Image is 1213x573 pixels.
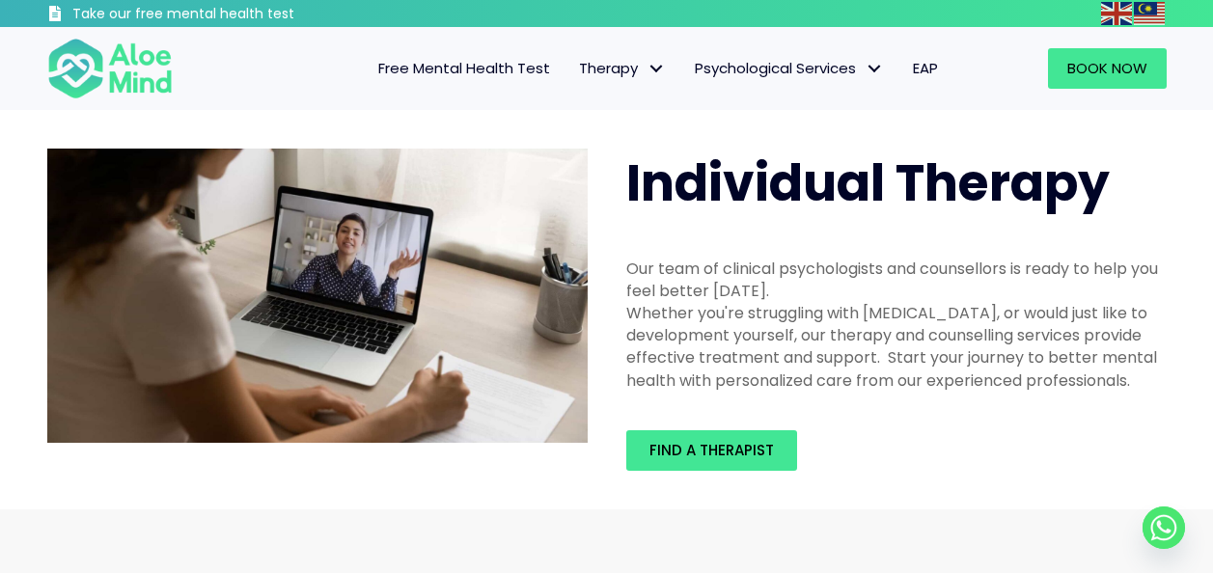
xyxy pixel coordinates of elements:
[898,48,952,89] a: EAP
[378,58,550,78] span: Free Mental Health Test
[680,48,898,89] a: Psychological ServicesPsychological Services: submenu
[695,58,884,78] span: Psychological Services
[1067,58,1147,78] span: Book Now
[626,430,797,471] a: Find a therapist
[643,55,671,83] span: Therapy: submenu
[626,148,1110,218] span: Individual Therapy
[649,440,774,460] span: Find a therapist
[579,58,666,78] span: Therapy
[1134,2,1167,24] a: Malay
[1101,2,1134,24] a: English
[47,37,173,100] img: Aloe mind Logo
[198,48,952,89] nav: Menu
[47,149,588,444] img: Therapy online individual
[565,48,680,89] a: TherapyTherapy: submenu
[626,258,1167,302] div: Our team of clinical psychologists and counsellors is ready to help you feel better [DATE].
[364,48,565,89] a: Free Mental Health Test
[913,58,938,78] span: EAP
[72,5,398,24] h3: Take our free mental health test
[1143,506,1185,549] a: Whatsapp
[47,5,398,27] a: Take our free mental health test
[1101,2,1132,25] img: en
[626,302,1167,392] div: Whether you're struggling with [MEDICAL_DATA], or would just like to development yourself, our th...
[861,55,889,83] span: Psychological Services: submenu
[1134,2,1165,25] img: ms
[1048,48,1167,89] a: Book Now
